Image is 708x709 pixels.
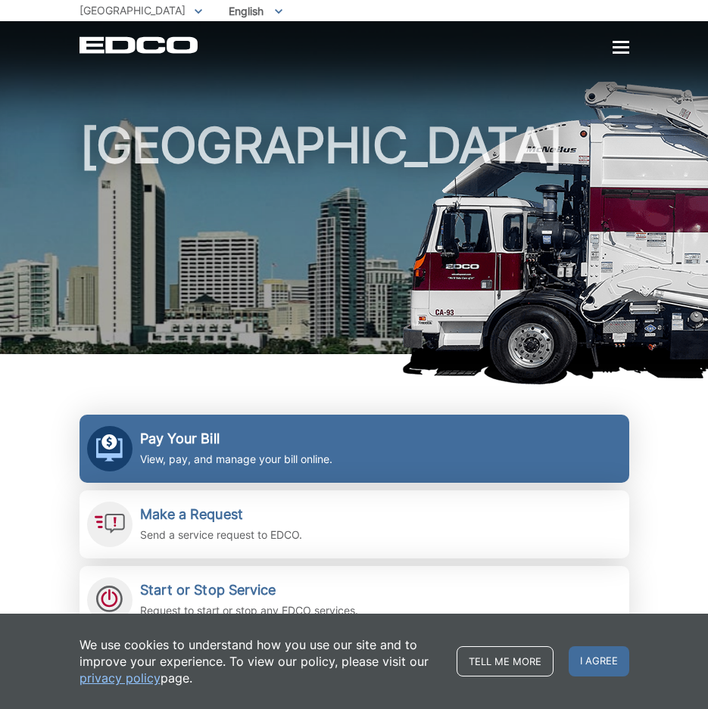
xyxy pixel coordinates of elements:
[80,36,200,54] a: EDCD logo. Return to the homepage.
[80,415,629,483] a: Pay Your Bill View, pay, and manage your bill online.
[140,602,358,619] p: Request to start or stop any EDCO services.
[569,646,629,676] span: I agree
[80,490,629,558] a: Make a Request Send a service request to EDCO.
[140,527,302,543] p: Send a service request to EDCO.
[140,451,332,468] p: View, pay, and manage your bill online.
[80,636,441,686] p: We use cookies to understand how you use our site and to improve your experience. To view our pol...
[457,646,554,676] a: Tell me more
[80,121,629,361] h1: [GEOGRAPHIC_DATA]
[140,506,302,523] h2: Make a Request
[80,670,161,686] a: privacy policy
[140,582,358,599] h2: Start or Stop Service
[80,4,186,17] span: [GEOGRAPHIC_DATA]
[140,431,332,447] h2: Pay Your Bill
